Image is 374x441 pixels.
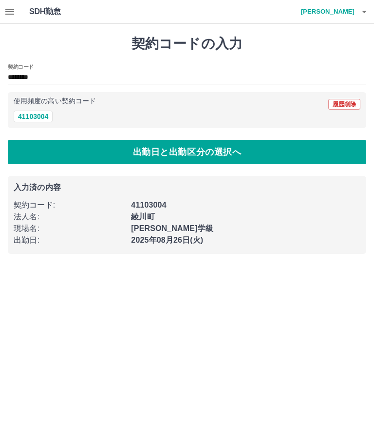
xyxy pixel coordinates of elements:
[14,211,125,223] p: 法人名 :
[14,223,125,234] p: 現場名 :
[131,212,154,221] b: 綾川町
[14,199,125,211] p: 契約コード :
[14,184,360,192] p: 入力済の内容
[14,234,125,246] p: 出勤日 :
[8,140,366,164] button: 出勤日と出勤区分の選択へ
[8,36,366,52] h1: 契約コードの入力
[14,98,96,105] p: 使用頻度の高い契約コード
[131,236,203,244] b: 2025年08月26日(火)
[8,63,34,71] h2: 契約コード
[328,99,360,110] button: 履歴削除
[14,111,53,122] button: 41103004
[131,201,166,209] b: 41103004
[131,224,213,232] b: [PERSON_NAME]学級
